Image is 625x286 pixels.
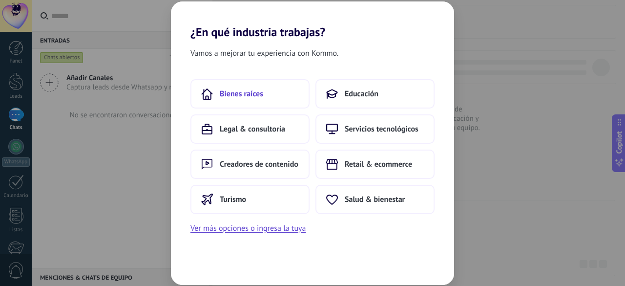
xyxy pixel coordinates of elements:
button: Turismo [190,185,310,214]
span: Salud & bienestar [345,195,405,204]
button: Bienes raíces [190,79,310,109]
button: Legal & consultoría [190,114,310,144]
span: Educación [345,89,378,99]
h2: ¿En qué industria trabajas? [171,1,454,39]
span: Retail & ecommerce [345,159,412,169]
button: Retail & ecommerce [315,150,435,179]
span: Vamos a mejorar tu experiencia con Kommo. [190,47,338,60]
button: Educación [315,79,435,109]
span: Turismo [220,195,246,204]
span: Creadores de contenido [220,159,298,169]
span: Servicios tecnológicos [345,124,418,134]
span: Legal & consultoría [220,124,285,134]
span: Bienes raíces [220,89,263,99]
button: Salud & bienestar [315,185,435,214]
button: Creadores de contenido [190,150,310,179]
button: Servicios tecnológicos [315,114,435,144]
button: Ver más opciones o ingresa la tuya [190,222,306,235]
